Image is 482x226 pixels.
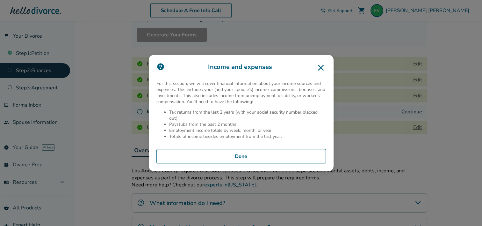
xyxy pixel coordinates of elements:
iframe: Chat Widget [450,195,482,226]
li: Paystubs from the past 2 months [169,121,326,127]
img: icon [156,63,165,71]
li: Totals of income besides employment from the last year. [169,133,326,139]
button: Done [156,149,326,164]
p: For this section, we will cover financial information about your income sources and expenses. Thi... [156,80,326,105]
li: Employment income totals by week, month, or year [169,127,326,133]
li: Tax returns from the last 2 years (with your social security number blacked out) [169,109,326,121]
h3: Income and expenses [156,63,326,73]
